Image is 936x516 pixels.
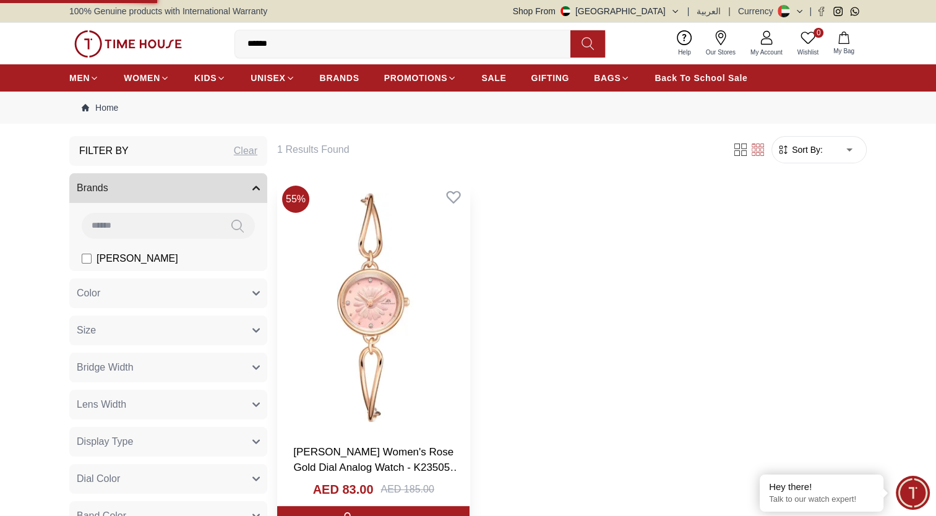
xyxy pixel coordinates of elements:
[697,5,721,17] button: العربية
[77,181,108,196] span: Brands
[531,72,569,84] span: GIFTING
[594,67,630,89] a: BAGS
[293,446,460,489] a: [PERSON_NAME] Women's Rose Gold Dial Analog Watch - K23505-RBKK
[69,353,267,382] button: Bridge Width
[79,144,129,158] h3: Filter By
[594,72,620,84] span: BAGS
[850,7,859,16] a: Whatsapp
[69,390,267,419] button: Lens Width
[789,144,823,156] span: Sort By:
[817,7,826,16] a: Facebook
[481,72,506,84] span: SALE
[77,323,96,338] span: Size
[194,72,217,84] span: KIDS
[790,28,826,59] a: 0Wishlist
[77,434,133,449] span: Display Type
[77,286,100,301] span: Color
[320,67,359,89] a: BRANDS
[82,101,118,114] a: Home
[745,48,788,57] span: My Account
[282,186,309,213] span: 55 %
[77,471,120,486] span: Dial Color
[124,67,170,89] a: WOMEN
[69,316,267,345] button: Size
[69,92,867,124] nav: Breadcrumb
[896,476,930,510] div: Chat Widget
[814,28,823,38] span: 0
[673,48,696,57] span: Help
[97,251,178,266] span: [PERSON_NAME]
[380,482,434,497] div: AED 185.00
[82,254,92,264] input: [PERSON_NAME]
[828,46,859,56] span: My Bag
[687,5,690,17] span: |
[277,181,470,434] img: Kenneth Scott Women's Rose Gold Dial Analog Watch - K23505-RBKK
[77,397,126,412] span: Lens Width
[701,48,741,57] span: Our Stores
[655,67,747,89] a: Back To School Sale
[826,29,862,58] button: My Bag
[738,5,778,17] div: Currency
[320,72,359,84] span: BRANDS
[124,72,160,84] span: WOMEN
[384,67,457,89] a: PROMOTIONS
[792,48,823,57] span: Wishlist
[69,173,267,203] button: Brands
[698,28,743,59] a: Our Stores
[833,7,843,16] a: Instagram
[77,360,134,375] span: Bridge Width
[194,67,226,89] a: KIDS
[481,67,506,89] a: SALE
[655,72,747,84] span: Back To School Sale
[560,6,570,16] img: United Arab Emirates
[671,28,698,59] a: Help
[69,427,267,457] button: Display Type
[313,481,374,498] h4: AED 83.00
[513,5,680,17] button: Shop From[GEOGRAPHIC_DATA]
[277,142,717,157] h6: 1 Results Found
[69,464,267,494] button: Dial Color
[69,5,267,17] span: 100% Genuine products with International Warranty
[251,67,294,89] a: UNISEX
[769,494,874,505] p: Talk to our watch expert!
[69,278,267,308] button: Color
[777,144,823,156] button: Sort By:
[69,72,90,84] span: MEN
[74,30,182,58] img: ...
[809,5,812,17] span: |
[384,72,448,84] span: PROMOTIONS
[69,67,99,89] a: MEN
[769,481,874,493] div: Hey there!
[251,72,285,84] span: UNISEX
[728,5,731,17] span: |
[531,67,569,89] a: GIFTING
[234,144,257,158] div: Clear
